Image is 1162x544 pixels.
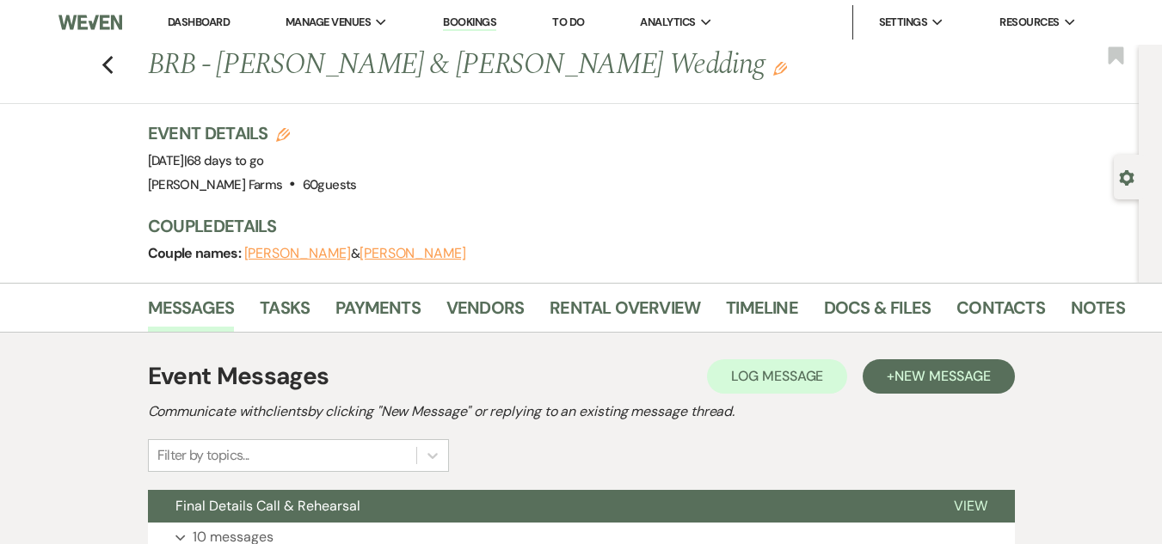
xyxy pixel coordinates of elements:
[552,15,584,29] a: To Do
[244,247,351,260] button: [PERSON_NAME]
[707,359,847,394] button: Log Message
[726,294,798,332] a: Timeline
[895,367,990,385] span: New Message
[184,152,264,169] span: |
[148,358,329,394] h1: Event Messages
[157,445,249,466] div: Filter by topics...
[260,294,310,332] a: Tasks
[148,152,264,169] span: [DATE]
[286,14,371,31] span: Manage Venues
[956,294,1045,332] a: Contacts
[824,294,931,332] a: Docs & Files
[244,245,466,262] span: &
[954,497,987,515] span: View
[773,60,787,76] button: Edit
[148,401,1015,422] h2: Communicate with clients by clicking "New Message" or replying to an existing message thread.
[863,359,1014,394] button: +New Message
[640,14,695,31] span: Analytics
[360,247,466,260] button: [PERSON_NAME]
[148,121,357,145] h3: Event Details
[443,15,496,31] a: Bookings
[148,294,235,332] a: Messages
[148,490,926,523] button: Final Details Call & Rehearsal
[550,294,700,332] a: Rental Overview
[148,214,1111,238] h3: Couple Details
[148,244,244,262] span: Couple names:
[175,497,360,515] span: Final Details Call & Rehearsal
[446,294,524,332] a: Vendors
[187,152,264,169] span: 68 days to go
[148,176,283,193] span: [PERSON_NAME] Farms
[168,15,230,29] a: Dashboard
[58,4,123,40] img: Weven Logo
[999,14,1059,31] span: Resources
[148,45,919,86] h1: BRB - [PERSON_NAME] & [PERSON_NAME] Wedding
[926,490,1015,523] button: View
[1119,168,1134,185] button: Open lead details
[1071,294,1125,332] a: Notes
[303,176,357,193] span: 60 guests
[335,294,421,332] a: Payments
[879,14,928,31] span: Settings
[731,367,823,385] span: Log Message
